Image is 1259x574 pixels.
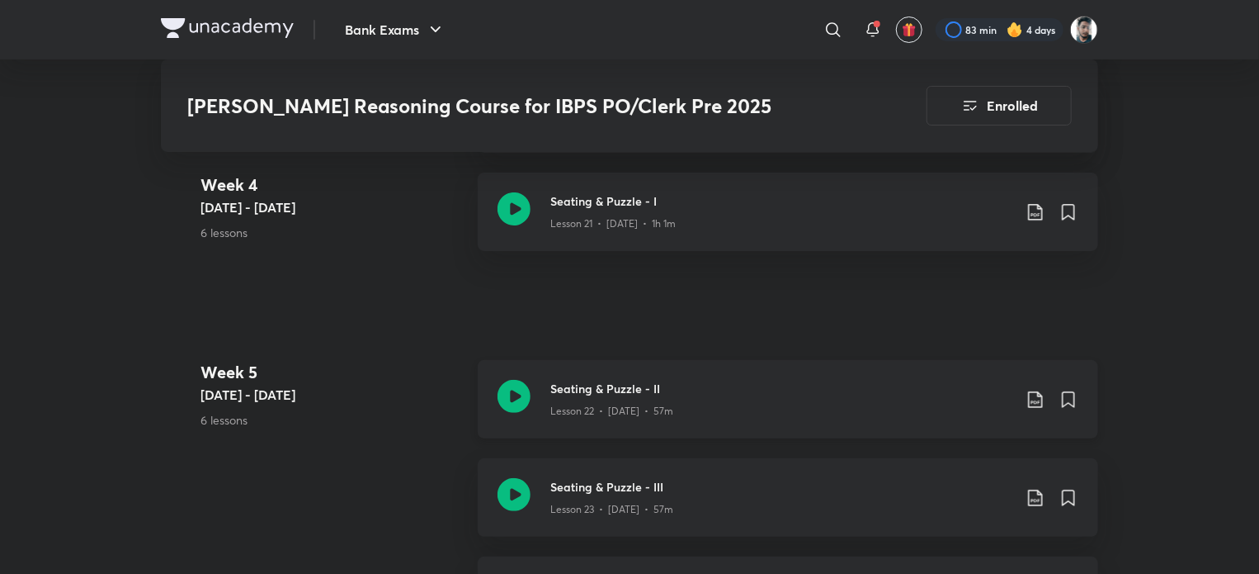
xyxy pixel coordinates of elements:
[550,502,673,517] p: Lesson 23 • [DATE] • 57m
[550,404,673,419] p: Lesson 22 • [DATE] • 57m
[1070,16,1098,44] img: Snehasish Das
[550,478,1012,496] h3: Seating & Puzzle - III
[896,17,922,43] button: avatar
[200,411,464,429] p: 6 lessons
[161,18,294,38] img: Company Logo
[200,385,464,405] h5: [DATE] - [DATE]
[478,360,1098,458] a: Seating & Puzzle - IILesson 22 • [DATE] • 57m
[1007,21,1023,38] img: streak
[335,13,455,46] button: Bank Exams
[161,18,294,42] a: Company Logo
[200,360,464,385] h4: Week 5
[550,380,1012,397] h3: Seating & Puzzle - II
[478,173,1098,271] a: Seating & Puzzle - ILesson 21 • [DATE] • 1h 1m
[927,86,1072,126] button: Enrolled
[200,197,464,217] h5: [DATE] - [DATE]
[550,192,1012,210] h3: Seating & Puzzle - I
[200,173,464,197] h4: Week 4
[902,22,917,37] img: avatar
[200,224,464,241] p: 6 lessons
[187,94,833,118] h3: [PERSON_NAME] Reasoning Course for IBPS PO/Clerk Pre 2025
[478,458,1098,557] a: Seating & Puzzle - IIILesson 23 • [DATE] • 57m
[550,216,676,231] p: Lesson 21 • [DATE] • 1h 1m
